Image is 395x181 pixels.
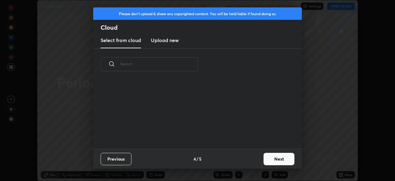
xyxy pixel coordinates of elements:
h3: Upload new [151,37,179,44]
h4: / [197,156,198,162]
div: Please don't upload & share any copyrighted content. You will be held liable if found doing so. [93,7,302,20]
input: Search [120,51,198,77]
h4: 4 [193,156,196,162]
h2: Cloud [101,24,302,32]
button: Previous [101,153,131,165]
h3: Select from cloud [101,37,141,44]
button: Next [264,153,294,165]
h4: 5 [199,156,202,162]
